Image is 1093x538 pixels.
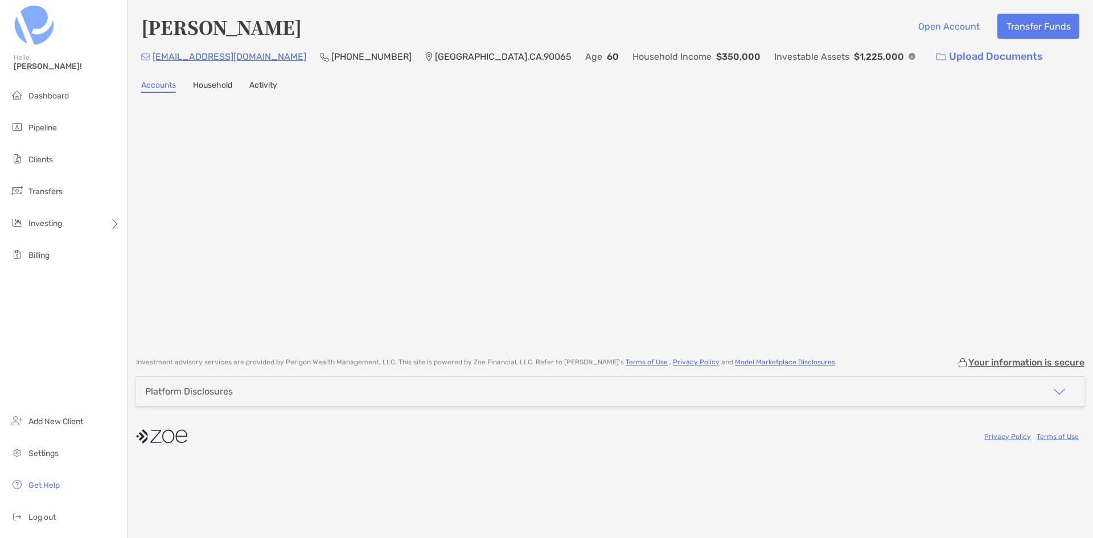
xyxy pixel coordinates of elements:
[716,50,761,64] p: $350,000
[141,80,176,93] a: Accounts
[145,386,233,397] div: Platform Disclosures
[14,5,55,46] img: Zoe Logo
[28,155,53,165] span: Clients
[10,184,24,198] img: transfers icon
[774,50,849,64] p: Investable Assets
[1037,433,1079,441] a: Terms of Use
[10,216,24,229] img: investing icon
[153,50,306,64] p: [EMAIL_ADDRESS][DOMAIN_NAME]
[331,50,412,64] p: [PHONE_NUMBER]
[28,219,62,228] span: Investing
[28,417,83,426] span: Add New Client
[735,358,835,366] a: Model Marketplace Disclosures
[10,510,24,523] img: logout icon
[320,52,329,61] img: Phone Icon
[28,512,56,522] span: Log out
[10,446,24,459] img: settings icon
[141,14,302,40] h4: [PERSON_NAME]
[10,120,24,134] img: pipeline icon
[136,358,837,367] p: Investment advisory services are provided by Perigon Wealth Management, LLC . This site is powere...
[28,250,50,260] span: Billing
[28,449,59,458] span: Settings
[1053,385,1066,399] img: icon arrow
[141,54,150,60] img: Email Icon
[909,14,988,39] button: Open Account
[10,152,24,166] img: clients icon
[14,61,120,71] span: [PERSON_NAME]!
[28,123,57,133] span: Pipeline
[936,53,946,61] img: button icon
[28,187,63,196] span: Transfers
[632,50,712,64] p: Household Income
[10,88,24,102] img: dashboard icon
[984,433,1031,441] a: Privacy Policy
[607,50,619,64] p: 60
[136,424,187,449] img: company logo
[28,91,69,101] span: Dashboard
[968,357,1084,368] p: Your information is secure
[673,358,720,366] a: Privacy Policy
[10,478,24,491] img: get-help icon
[425,52,433,61] img: Location Icon
[249,80,277,93] a: Activity
[193,80,232,93] a: Household
[585,50,602,64] p: Age
[10,248,24,261] img: billing icon
[929,44,1050,69] a: Upload Documents
[28,480,60,490] span: Get Help
[626,358,668,366] a: Terms of Use
[909,53,915,60] img: Info Icon
[10,414,24,428] img: add_new_client icon
[997,14,1079,39] button: Transfer Funds
[854,50,904,64] p: $1,225,000
[435,50,572,64] p: [GEOGRAPHIC_DATA] , CA , 90065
